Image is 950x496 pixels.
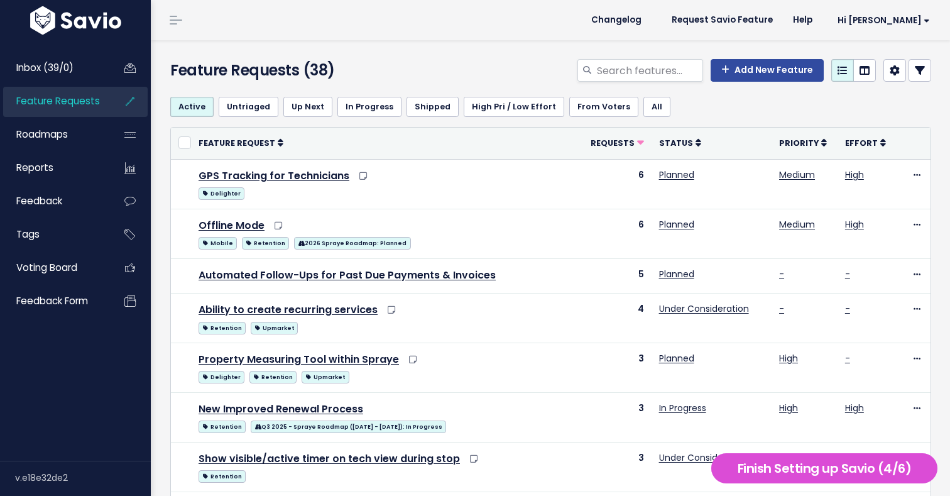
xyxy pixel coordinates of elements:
[582,293,652,343] td: 4
[199,402,363,416] a: New Improved Renewal Process
[16,161,53,174] span: Reports
[779,268,784,280] a: -
[242,237,289,250] span: Retention
[582,392,652,442] td: 3
[582,258,652,293] td: 5
[582,343,652,392] td: 3
[659,168,694,181] a: Planned
[822,11,940,30] a: Hi [PERSON_NAME]
[199,368,244,384] a: Delighter
[199,470,246,483] span: Retention
[643,97,670,117] a: All
[199,418,246,434] a: Retention
[779,168,815,181] a: Medium
[170,59,412,82] h4: Feature Requests (38)
[582,159,652,209] td: 6
[582,442,652,492] td: 3
[199,451,460,466] a: Show visible/active timer on tech view during stop
[16,294,88,307] span: Feedback form
[3,253,104,282] a: Voting Board
[659,136,701,149] a: Status
[302,371,349,383] span: Upmarket
[199,187,244,200] span: Delighter
[16,228,40,241] span: Tags
[199,352,399,366] a: Property Measuring Tool within Spraye
[407,97,459,117] a: Shipped
[251,418,446,434] a: Q3 2025 - Spraye Roadmap ([DATE] - [DATE]): In Progress
[779,302,784,315] a: -
[199,322,246,334] span: Retention
[16,194,62,207] span: Feedback
[3,53,104,82] a: Inbox (39/0)
[242,234,289,250] a: Retention
[779,218,815,231] a: Medium
[199,218,265,233] a: Offline Mode
[199,168,349,183] a: GPS Tracking for Technicians
[783,11,822,30] a: Help
[251,322,298,334] span: Upmarket
[845,402,864,414] a: High
[199,421,246,433] span: Retention
[596,59,703,82] input: Search features...
[249,368,297,384] a: Retention
[199,237,237,250] span: Mobile
[199,468,246,483] a: Retention
[249,371,297,383] span: Retention
[845,302,850,315] a: -
[3,87,104,116] a: Feature Requests
[199,185,244,201] a: Delighter
[294,234,410,250] a: 2026 Spraye Roadmap: Planned
[199,268,496,282] a: Automated Follow-Ups for Past Due Payments & Invoices
[199,319,246,335] a: Retention
[199,302,378,317] a: Ability to create recurring services
[170,97,931,117] ul: Filter feature requests
[3,120,104,149] a: Roadmaps
[294,237,410,250] span: 2026 Spraye Roadmap: Planned
[838,16,930,25] span: Hi [PERSON_NAME]
[3,220,104,249] a: Tags
[15,461,151,494] div: v.e18e32de2
[659,352,694,365] a: Planned
[251,319,298,335] a: Upmarket
[659,451,749,464] a: Under Consideration
[659,402,706,414] a: In Progress
[845,268,850,280] a: -
[779,136,827,149] a: Priority
[569,97,638,117] a: From Voters
[199,136,283,149] a: Feature Request
[3,187,104,216] a: Feedback
[845,168,864,181] a: High
[711,59,824,82] a: Add New Feature
[464,97,564,117] a: High Pri / Low Effort
[717,459,932,478] h5: Finish Setting up Savio (4/6)
[199,371,244,383] span: Delighter
[251,421,446,433] span: Q3 2025 - Spraye Roadmap ([DATE] - [DATE]): In Progress
[779,402,798,414] a: High
[591,138,635,148] span: Requests
[779,451,784,464] a: -
[591,16,642,25] span: Changelog
[659,302,749,315] a: Under Consideration
[3,287,104,316] a: Feedback form
[16,61,74,74] span: Inbox (39/0)
[659,218,694,231] a: Planned
[845,352,850,365] a: -
[199,234,237,250] a: Mobile
[16,261,77,274] span: Voting Board
[16,128,68,141] span: Roadmaps
[779,352,798,365] a: High
[845,218,864,231] a: High
[845,136,886,149] a: Effort
[845,138,878,148] span: Effort
[337,97,401,117] a: In Progress
[3,153,104,182] a: Reports
[27,6,124,35] img: logo-white.9d6f32f41409.svg
[199,138,275,148] span: Feature Request
[659,138,693,148] span: Status
[16,94,100,107] span: Feature Requests
[659,268,694,280] a: Planned
[582,209,652,258] td: 6
[283,97,332,117] a: Up Next
[591,136,644,149] a: Requests
[170,97,214,117] a: Active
